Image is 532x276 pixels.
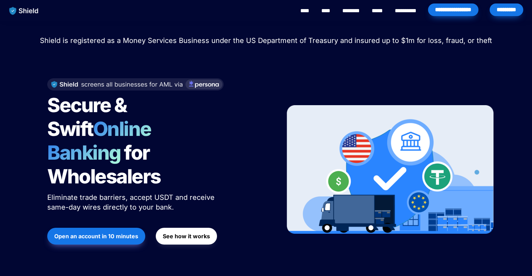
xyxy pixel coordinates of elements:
[40,36,492,45] span: Shield is registered as a Money Services Business under the US Department of Treasury and insured...
[6,3,42,18] img: website logo
[47,193,217,211] span: Eliminate trade barriers, accept USDT and receive same-day wires directly to your bank.
[156,224,217,248] a: See how it works
[156,228,217,245] button: See how it works
[47,117,158,165] span: Online Banking
[163,233,210,240] strong: See how it works
[47,93,130,141] span: Secure & Swift
[47,224,145,248] a: Open an account in 10 minutes
[47,228,145,245] button: Open an account in 10 minutes
[47,141,161,188] span: for Wholesalers
[54,233,138,240] strong: Open an account in 10 minutes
